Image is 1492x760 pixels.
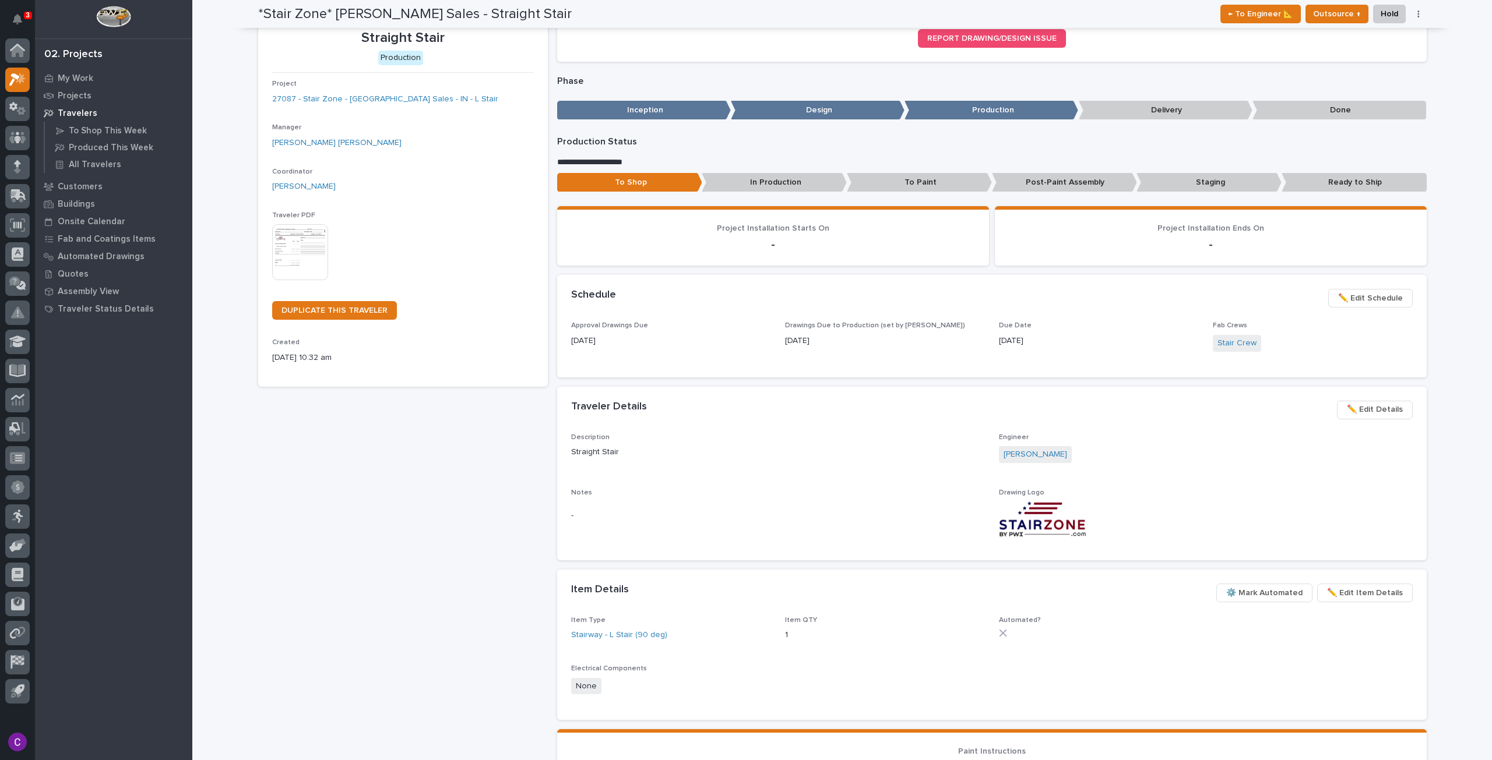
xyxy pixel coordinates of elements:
p: Quotes [58,269,89,280]
p: Traveler Status Details [58,304,154,314]
h2: *Stair Zone* [PERSON_NAME] Sales - Straight Stair [258,6,572,23]
span: Engineer [999,434,1029,441]
span: Project [272,80,297,87]
span: Outsource ↑ [1313,7,1361,21]
p: Fab and Coatings Items [58,234,156,245]
p: *Stair Zone* [PERSON_NAME] Sales - Straight Stair [272,13,534,47]
a: Traveler Status Details [35,300,192,317]
span: Item Type [571,617,606,624]
p: Produced This Week [69,143,153,153]
p: To Shop [557,173,702,192]
button: users-avatar [5,730,30,754]
span: Drawing Logo [999,489,1044,496]
a: [PERSON_NAME] [272,181,336,193]
a: Produced This Week [45,139,192,155]
p: Production Status [557,136,1427,147]
p: Production [905,101,1078,120]
span: Automated? [999,617,1041,624]
a: Automated Drawings [35,248,192,265]
p: Post-Paint Assembly [992,173,1137,192]
a: Assembly View [35,282,192,300]
p: [DATE] [571,335,771,347]
a: Travelers [35,104,192,122]
p: All Travelers [69,160,121,170]
p: - [571,238,975,252]
a: 27087 - Stair Zone - [GEOGRAPHIC_DATA] Sales - IN - L Stair [272,93,498,105]
p: In Production [702,173,847,192]
a: Fab and Coatings Items [35,230,192,248]
span: Hold [1381,7,1398,21]
a: [PERSON_NAME] [1004,448,1067,461]
span: Drawings Due to Production (set by [PERSON_NAME]) [785,322,965,329]
p: Staging [1136,173,1282,192]
span: ✏️ Edit Item Details [1327,586,1403,600]
p: Projects [58,91,92,101]
button: ⚙️ Mark Automated [1216,584,1312,602]
p: Design [731,101,905,120]
span: REPORT DRAWING/DESIGN ISSUE [927,34,1057,43]
span: ✏️ Edit Schedule [1338,291,1403,305]
div: 02. Projects [44,48,103,61]
h2: Schedule [571,289,616,302]
span: Description [571,434,610,441]
span: ← To Engineer 📐 [1228,7,1293,21]
span: Approval Drawings Due [571,322,648,329]
span: DUPLICATE THIS TRAVELER [281,306,388,314]
h2: Traveler Details [571,401,647,413]
button: ✏️ Edit Schedule [1328,289,1413,307]
span: None [571,678,601,695]
button: Outsource ↑ [1305,5,1368,23]
a: Projects [35,87,192,104]
span: ⚙️ Mark Automated [1226,586,1303,600]
p: Travelers [58,108,97,119]
p: To Shop This Week [69,126,147,136]
a: DUPLICATE THIS TRAVELER [272,301,397,320]
button: Notifications [5,7,30,31]
span: Coordinator [272,168,312,175]
span: Traveler PDF [272,212,315,219]
div: Notifications3 [15,14,30,33]
a: Buildings [35,195,192,213]
a: REPORT DRAWING/DESIGN ISSUE [918,29,1066,48]
p: Straight Stair [571,446,985,458]
a: To Shop This Week [45,122,192,139]
span: Electrical Components [571,665,647,672]
span: Paint Instructions [958,747,1026,755]
button: ✏️ Edit Details [1337,401,1413,419]
p: [DATE] 10:32 am [272,352,534,364]
button: Hold [1373,5,1406,23]
span: Project Installation Ends On [1157,224,1264,232]
p: My Work [58,73,93,84]
span: Notes [571,489,592,496]
p: Buildings [58,199,95,210]
p: Customers [58,182,103,192]
span: Fab Crews [1213,322,1247,329]
p: [DATE] [785,335,985,347]
a: My Work [35,69,192,87]
p: 3 [26,11,30,19]
p: Inception [557,101,731,120]
a: Quotes [35,265,192,282]
a: Stairway - L Stair (90 deg) [571,629,667,641]
p: [DATE] [999,335,1199,347]
span: Project Installation Starts On [717,224,829,232]
span: Item QTY [785,617,817,624]
p: To Paint [847,173,992,192]
a: All Travelers [45,156,192,172]
p: Phase [557,76,1427,87]
p: Done [1252,101,1426,120]
span: Due Date [999,322,1032,329]
a: [PERSON_NAME] [PERSON_NAME] [272,137,402,149]
a: Stair Crew [1217,337,1257,349]
div: Production [378,51,423,65]
p: Ready to Ship [1282,173,1427,192]
p: 1 [785,629,985,641]
p: - [1009,238,1413,252]
button: ✏️ Edit Item Details [1317,584,1413,602]
h2: Item Details [571,584,629,596]
span: ✏️ Edit Details [1347,402,1403,416]
a: Onsite Calendar [35,213,192,230]
img: Workspace Logo [96,6,131,27]
p: Delivery [1079,101,1252,120]
p: Assembly View [58,287,119,297]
